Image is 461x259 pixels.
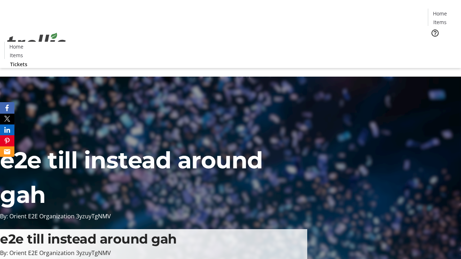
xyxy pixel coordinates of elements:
[4,25,68,61] img: Orient E2E Organization 3yzuyTgNMV's Logo
[4,60,33,68] a: Tickets
[434,42,451,49] span: Tickets
[10,60,27,68] span: Tickets
[5,43,28,50] a: Home
[433,18,447,26] span: Items
[9,43,23,50] span: Home
[428,42,457,49] a: Tickets
[428,26,442,40] button: Help
[428,10,451,17] a: Home
[428,18,451,26] a: Items
[5,51,28,59] a: Items
[10,51,23,59] span: Items
[433,10,447,17] span: Home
